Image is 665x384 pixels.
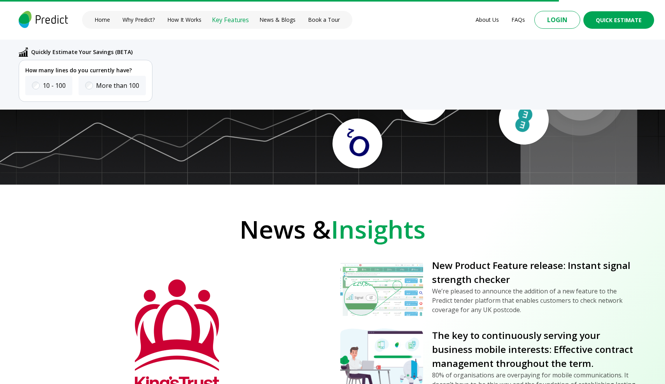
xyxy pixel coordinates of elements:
a: Home [94,16,110,24]
a: FAQs [511,16,525,24]
a: How It Works [167,16,201,24]
label: 10 - 100 [43,81,66,90]
img: logo [17,11,70,28]
a: Book a Tour [308,16,340,24]
a: Key Features [212,16,248,24]
a: Why Predict? [122,16,155,24]
label: More than 100 [96,81,139,90]
img: partner-circle [342,128,373,159]
p: We’re pleased to announce the addition of a new feature to the Predict tender platform that enabl... [432,286,636,314]
img: partner-circle [508,104,539,135]
a: The key to continuously serving your business mobile interests: Effective contract management thr... [432,328,636,370]
img: abc [19,47,28,57]
span: Insights [331,212,425,246]
button: Quick Estimate [583,11,654,29]
button: Login [534,11,580,29]
a: New Product Feature release: Instant signal strength checker [432,258,636,286]
a: News & Blogs [259,16,296,24]
a: About Us [476,16,499,24]
p: Quickly Estimate Your Savings (BETA) [31,48,133,56]
p: How many lines do you currently have? [25,66,146,74]
img: New Product Feature release: Instant signal strength checker [340,258,423,321]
